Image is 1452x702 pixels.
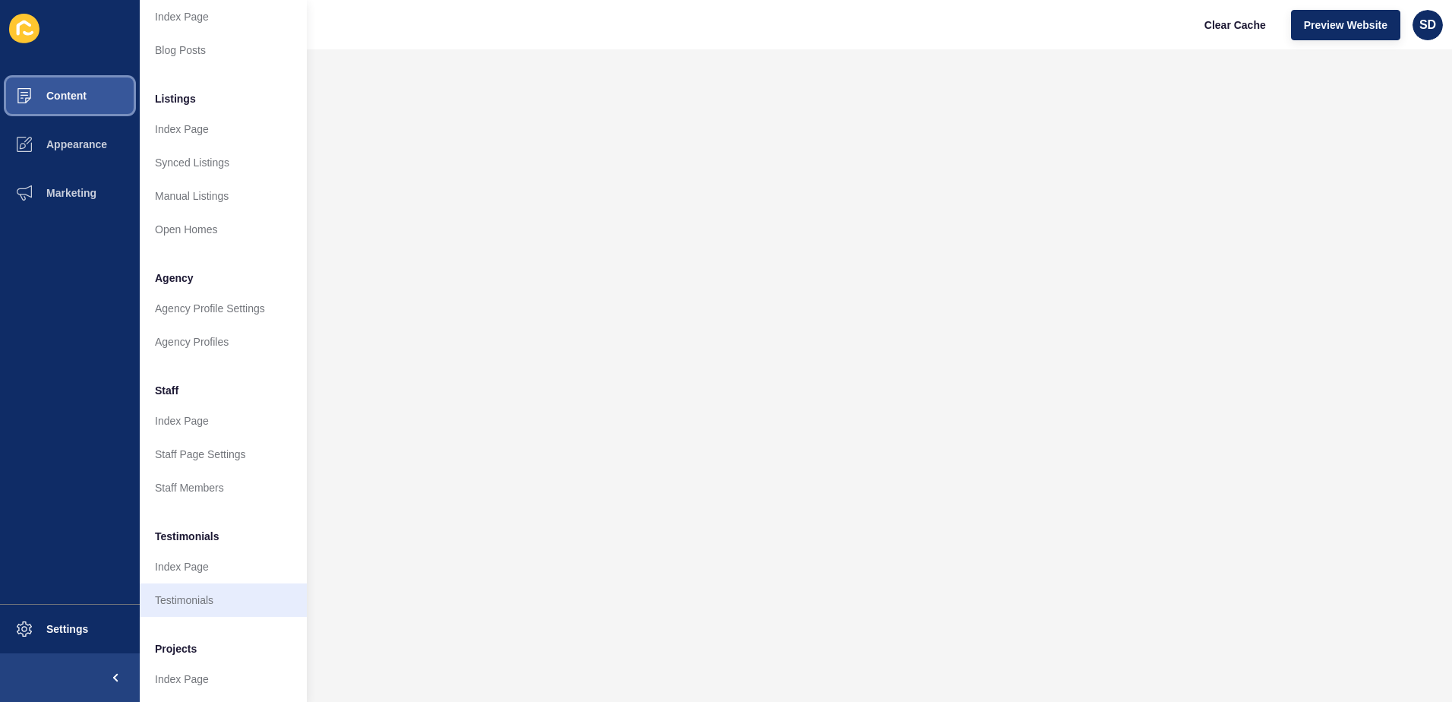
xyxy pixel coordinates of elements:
[155,529,219,544] span: Testimonials
[1304,17,1387,33] span: Preview Website
[155,91,196,106] span: Listings
[140,471,307,504] a: Staff Members
[140,438,307,471] a: Staff Page Settings
[1204,17,1266,33] span: Clear Cache
[155,270,194,286] span: Agency
[155,641,197,656] span: Projects
[140,583,307,617] a: Testimonials
[140,292,307,325] a: Agency Profile Settings
[140,146,307,179] a: Synced Listings
[1419,17,1436,33] span: SD
[140,213,307,246] a: Open Homes
[1192,10,1279,40] button: Clear Cache
[140,325,307,359] a: Agency Profiles
[140,550,307,583] a: Index Page
[140,662,307,696] a: Index Page
[140,112,307,146] a: Index Page
[140,179,307,213] a: Manual Listings
[140,33,307,67] a: Blog Posts
[155,383,178,398] span: Staff
[1291,10,1400,40] button: Preview Website
[140,404,307,438] a: Index Page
